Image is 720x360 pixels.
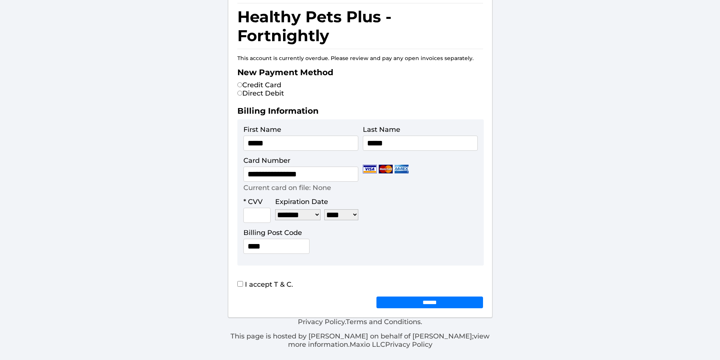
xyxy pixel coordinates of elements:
[298,318,345,326] a: Privacy Policy
[228,318,492,349] div: . .
[243,184,331,192] p: Current card on file: None
[275,198,328,206] label: Expiration Date
[243,198,263,206] label: * CVV
[237,67,483,81] h2: New Payment Method
[395,165,409,173] img: Amex
[288,332,490,349] a: view more information.
[237,106,483,119] h2: Billing Information
[237,89,284,97] label: Direct Debit
[243,156,290,165] label: Card Number
[243,229,302,237] label: Billing Post Code
[346,318,421,326] a: Terms and Conditions
[237,3,483,49] h1: Healthy Pets Plus - Fortnightly
[379,165,393,173] img: Mastercard
[237,280,293,289] label: I accept T & C.
[237,81,281,89] label: Credit Card
[237,91,242,96] input: Direct Debit
[237,55,483,62] p: This account is currently overdue. Please review and pay any open invoices separately.
[243,125,281,134] label: First Name
[237,281,243,287] input: I accept T & C.
[237,82,242,87] input: Credit Card
[228,332,492,349] p: This page is hosted by [PERSON_NAME] on behalf of [PERSON_NAME]; Maxio LLC
[363,165,377,173] img: Visa
[363,125,400,134] label: Last Name
[385,340,432,349] a: Privacy Policy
